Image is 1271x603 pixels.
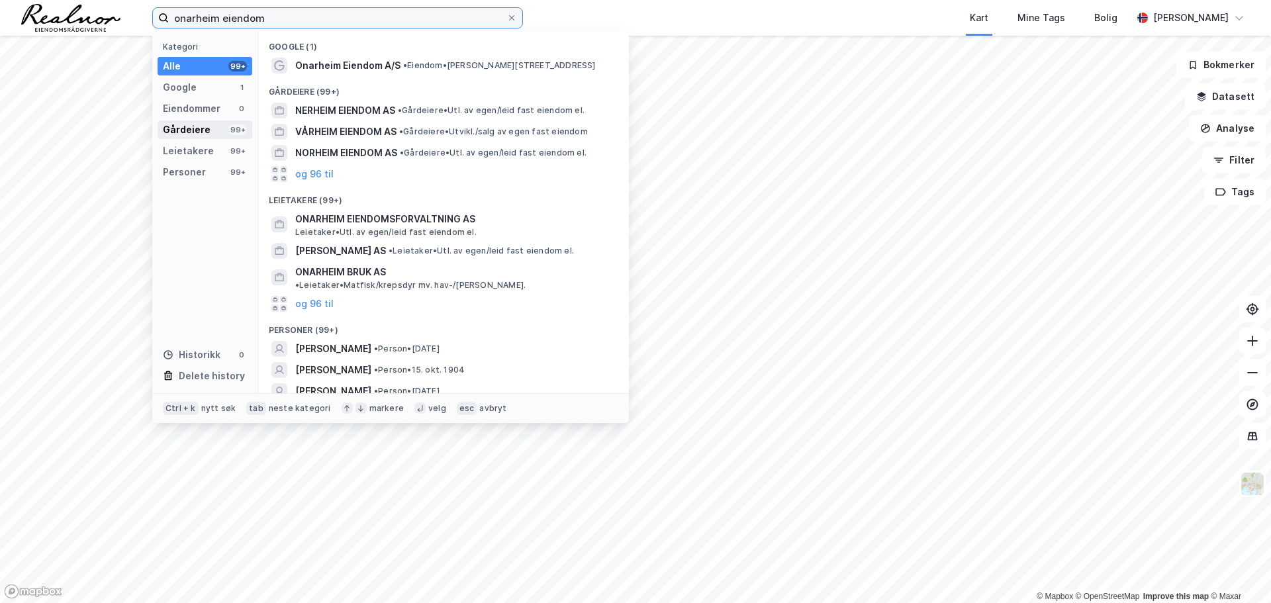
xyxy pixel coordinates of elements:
div: nytt søk [201,403,236,414]
span: Gårdeiere • Utl. av egen/leid fast eiendom el. [400,148,587,158]
span: Leietaker • Matfisk/krepsdyr mv. hav-/[PERSON_NAME]. [295,280,526,291]
div: velg [428,403,446,414]
span: • [295,280,299,290]
div: Delete history [179,368,245,384]
span: [PERSON_NAME] [295,362,371,378]
span: Onarheim Eiendom A/S [295,58,400,73]
span: • [374,365,378,375]
iframe: Chat Widget [1205,539,1271,603]
button: og 96 til [295,166,334,182]
div: [PERSON_NAME] [1153,10,1229,26]
span: Leietaker • Utl. av egen/leid fast eiendom el. [295,227,477,238]
button: Tags [1204,179,1266,205]
button: Filter [1202,147,1266,173]
span: • [399,126,403,136]
div: neste kategori [269,403,331,414]
span: VÅRHEIM EIENDOM AS [295,124,397,140]
div: Leietakere (99+) [258,185,629,209]
span: [PERSON_NAME] [295,383,371,399]
span: NORHEIM EIENDOM AS [295,145,397,161]
div: Leietakere [163,143,214,159]
div: 99+ [228,146,247,156]
div: Personer (99+) [258,314,629,338]
div: Eiendommer [163,101,220,116]
div: Alle [163,58,181,74]
div: Google (1) [258,31,629,55]
img: Z [1240,471,1265,496]
div: Mine Tags [1017,10,1065,26]
div: markere [369,403,404,414]
span: ONARHEIM EIENDOMSFORVALTNING AS [295,211,613,227]
div: Kontrollprogram for chat [1205,539,1271,603]
span: Person • [DATE] [374,386,440,396]
div: 1 [236,82,247,93]
span: [PERSON_NAME] AS [295,243,386,259]
span: • [403,60,407,70]
button: Datasett [1185,83,1266,110]
div: Google [163,79,197,95]
input: Søk på adresse, matrikkel, gårdeiere, leietakere eller personer [169,8,506,28]
button: Analyse [1189,115,1266,142]
button: og 96 til [295,296,334,312]
span: [PERSON_NAME] [295,341,371,357]
span: NERHEIM EIENDOM AS [295,103,395,118]
span: Person • 15. okt. 1904 [374,365,465,375]
div: avbryt [479,403,506,414]
div: Gårdeiere (99+) [258,76,629,100]
span: Person • [DATE] [374,344,440,354]
div: 99+ [228,124,247,135]
div: 0 [236,349,247,360]
span: • [389,246,393,255]
div: Kart [970,10,988,26]
span: • [374,344,378,353]
img: realnor-logo.934646d98de889bb5806.png [21,4,120,32]
span: • [400,148,404,158]
a: Improve this map [1143,592,1209,601]
span: Gårdeiere • Utl. av egen/leid fast eiendom el. [398,105,585,116]
div: 99+ [228,61,247,71]
div: 0 [236,103,247,114]
span: • [374,386,378,396]
a: OpenStreetMap [1076,592,1140,601]
div: Ctrl + k [163,402,199,415]
div: Historikk [163,347,220,363]
div: 99+ [228,167,247,177]
a: Mapbox [1037,592,1073,601]
a: Mapbox homepage [4,584,62,599]
span: • [398,105,402,115]
span: Gårdeiere • Utvikl./salg av egen fast eiendom [399,126,588,137]
span: ONARHEIM BRUK AS [295,264,386,280]
div: Kategori [163,42,252,52]
span: Eiendom • [PERSON_NAME][STREET_ADDRESS] [403,60,596,71]
div: Personer [163,164,206,180]
div: tab [246,402,266,415]
div: Gårdeiere [163,122,211,138]
div: Bolig [1094,10,1117,26]
span: Leietaker • Utl. av egen/leid fast eiendom el. [389,246,574,256]
button: Bokmerker [1176,52,1266,78]
div: esc [457,402,477,415]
